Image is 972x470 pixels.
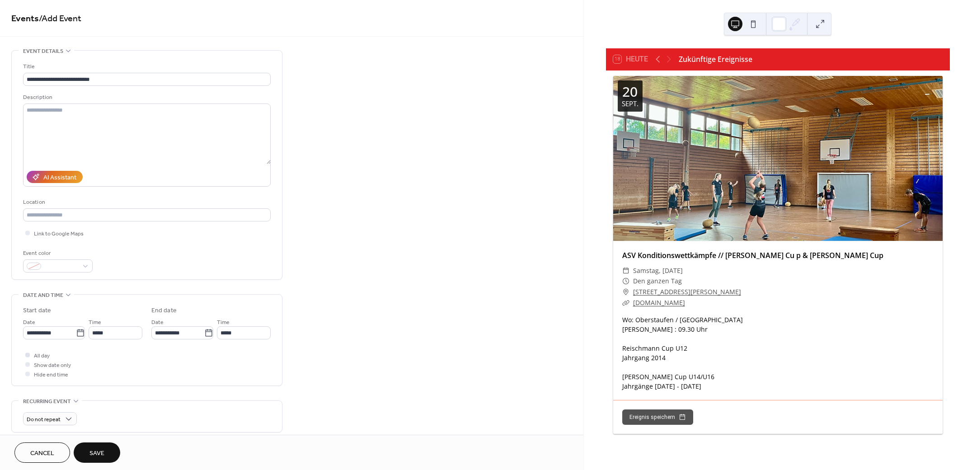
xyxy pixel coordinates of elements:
span: Date [23,318,35,327]
div: 20 [622,85,638,99]
span: Save [89,449,104,458]
a: [DOMAIN_NAME] [633,298,685,307]
a: [STREET_ADDRESS][PERSON_NAME] [633,287,741,297]
span: All day [34,351,50,361]
span: Time [89,318,101,327]
div: ​ [622,276,629,287]
span: Date [151,318,164,327]
span: Event details [23,47,63,56]
div: Event color [23,249,91,258]
div: ​ [622,297,629,308]
span: Time [217,318,230,327]
div: Zukünftige Ereignisse [679,54,752,65]
div: Start date [23,306,51,315]
button: Save [74,442,120,463]
a: ASV Konditionswettkämpfe // [PERSON_NAME] Cu p & [PERSON_NAME] Cup [622,250,883,260]
span: Cancel [30,449,54,458]
span: Date and time [23,291,63,300]
span: Hide end time [34,370,68,380]
div: Sept. [622,100,639,107]
div: Wo: Oberstaufen / [GEOGRAPHIC_DATA] [PERSON_NAME] : 09.30 Uhr Reischmann Cup U12 Jahrgang 2014 [P... [613,315,943,391]
div: Description [23,93,269,102]
button: AI Assistant [27,171,83,183]
button: Ereignis speichern [622,409,693,425]
span: Link to Google Maps [34,229,84,239]
div: ​ [622,265,629,276]
span: Samstag, [DATE] [633,265,683,276]
a: Events [11,10,39,28]
span: Show date only [34,361,71,370]
div: Location [23,197,269,207]
div: Title [23,62,269,71]
span: Do not repeat [27,414,61,425]
div: AI Assistant [43,173,76,183]
span: Den ganzen Tag [633,276,682,287]
div: ​ [622,287,629,297]
div: End date [151,306,177,315]
button: Cancel [14,442,70,463]
span: / Add Event [39,10,81,28]
span: Recurring event [23,397,71,406]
